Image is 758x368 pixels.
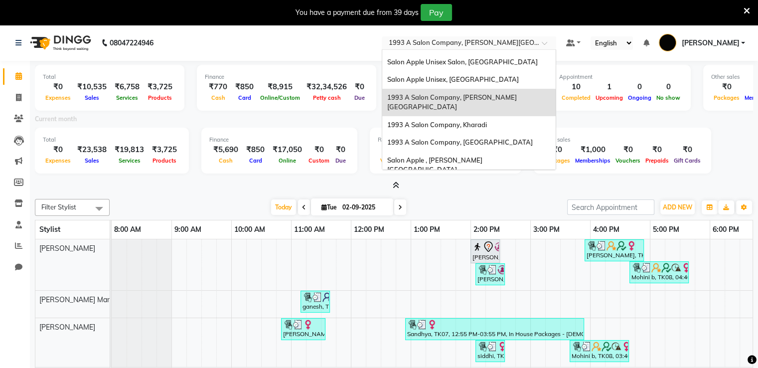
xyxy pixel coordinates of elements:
div: Finance [205,73,368,81]
div: ₹850 [231,81,258,93]
div: ₹0 [306,144,332,156]
span: Stylist [39,225,60,234]
a: 12:00 PM [351,222,387,237]
div: ₹0 [711,81,742,93]
span: Voucher [378,157,405,164]
span: [PERSON_NAME] Mane [39,295,115,304]
div: Mohini b, TK08, 04:40 PM-05:40 PM, Hair Cut with wella Hiar wash - [DEMOGRAPHIC_DATA] (₹750) [630,263,688,282]
div: 1 [593,81,625,93]
span: Sales [82,157,102,164]
input: 2025-09-02 [339,200,389,215]
span: [PERSON_NAME] [39,244,95,253]
a: 3:00 PM [531,222,562,237]
span: Cash [209,94,228,101]
div: You have a payment due from 39 days [296,7,419,18]
div: Sandhya, TK07, 12:55 PM-03:55 PM, In House Packages - [DEMOGRAPHIC_DATA] beauty package 4 (₹3500) [406,320,583,339]
span: Sales [82,94,102,101]
span: Packages [711,94,742,101]
span: Due [352,94,367,101]
a: 9:00 AM [172,222,204,237]
span: Custom [306,157,332,164]
div: [PERSON_NAME], TK09, 03:55 PM-04:55 PM, Hair Wash - Biotop - [DEMOGRAPHIC_DATA] (₹450),Head Massa... [586,241,643,260]
div: [PERSON_NAME], TK04, 02:00 PM-02:30 PM, Hair Styling - Blow dry - [DEMOGRAPHIC_DATA] [471,241,499,262]
span: Salon Apple Unisex, [GEOGRAPHIC_DATA] [387,75,519,83]
div: Total [43,73,176,81]
span: 1993 A Salon Company, [GEOGRAPHIC_DATA] [387,138,533,146]
div: siddhi, TK05, 02:05 PM-02:35 PM, Hair Wash - Biotop - [DEMOGRAPHIC_DATA] (₹450) [476,342,504,361]
span: Products [146,94,174,101]
div: Finance [209,136,349,144]
span: 1993 A Salon Company, Kharadi [387,121,487,129]
div: ₹0 [43,144,73,156]
a: 1:00 PM [411,222,443,237]
img: logo [25,29,94,57]
span: Card [236,94,254,101]
div: ₹19,813 [111,144,148,156]
div: ₹0 [332,144,349,156]
div: ₹3,725 [144,81,176,93]
div: ₹0 [378,144,405,156]
span: Vouchers [613,157,643,164]
span: Card [247,157,265,164]
button: ADD NEW [660,200,695,214]
div: Other sales [542,136,703,144]
span: Expenses [43,157,73,164]
span: [PERSON_NAME] [39,323,95,332]
span: Completed [559,94,593,101]
div: ganesh, TK03, 11:10 AM-11:40 AM, 3 g (stripless) brazilian wax - Chin - [DEMOGRAPHIC_DATA] (₹150) [302,292,329,311]
span: 1993 A Salon Company, [PERSON_NAME][GEOGRAPHIC_DATA] [387,93,517,111]
div: [PERSON_NAME], TK06, 02:05 PM-02:35 PM, Hair Styling - Blow dry - [DEMOGRAPHIC_DATA] (₹350) [476,265,504,284]
span: Upcoming [593,94,625,101]
span: Online/Custom [258,94,303,101]
span: Memberships [573,157,613,164]
span: Salon Apple , [PERSON_NAME][GEOGRAPHIC_DATA] [387,156,482,174]
div: 10 [559,81,593,93]
div: 0 [625,81,654,93]
div: ₹3,725 [148,144,181,156]
div: ₹0 [542,144,573,156]
a: 8:00 AM [112,222,144,237]
div: 0 [654,81,683,93]
a: 11:00 AM [292,222,327,237]
span: Services [116,157,143,164]
div: ₹0 [671,144,703,156]
span: Products [150,157,179,164]
a: 10:00 AM [232,222,268,237]
div: ₹17,050 [269,144,306,156]
span: ADD NEW [663,203,692,211]
span: Prepaids [643,157,671,164]
div: ₹23,538 [73,144,111,156]
div: [PERSON_NAME], TK02, 10:50 AM-11:35 AM, Threading - Eyebrows - [DEMOGRAPHIC_DATA] (₹70),Threading... [282,320,324,339]
span: Today [271,199,296,215]
span: Packages [542,157,573,164]
div: Appointment [559,73,683,81]
div: ₹6,758 [111,81,144,93]
span: Cash [216,157,235,164]
div: ₹10,535 [73,81,111,93]
a: 2:00 PM [471,222,502,237]
div: Redemption [378,136,513,144]
div: ₹0 [613,144,643,156]
img: Savita HO [659,34,676,51]
a: 5:00 PM [650,222,682,237]
span: [PERSON_NAME] [681,38,739,48]
button: Pay [421,4,452,21]
span: Ongoing [625,94,654,101]
span: Due [333,157,348,164]
div: ₹770 [205,81,231,93]
ng-dropdown-panel: Options list [382,49,556,170]
div: ₹0 [351,81,368,93]
input: Search Appointment [567,199,654,215]
span: Gift Cards [671,157,703,164]
span: Filter Stylist [41,203,76,211]
div: ₹0 [643,144,671,156]
div: ₹1,000 [573,144,613,156]
div: ₹32,34,526 [303,81,351,93]
div: Total [43,136,181,144]
div: Mohini b, TK08, 03:40 PM-04:40 PM, 3 g (stripless) brazilian wax - Under arms - [DEMOGRAPHIC_DATA... [571,342,628,361]
span: Salon Apple Unisex Salon, [GEOGRAPHIC_DATA] [387,58,538,66]
b: 08047224946 [110,29,153,57]
a: 4:00 PM [591,222,622,237]
span: Services [114,94,141,101]
span: Online [276,157,299,164]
